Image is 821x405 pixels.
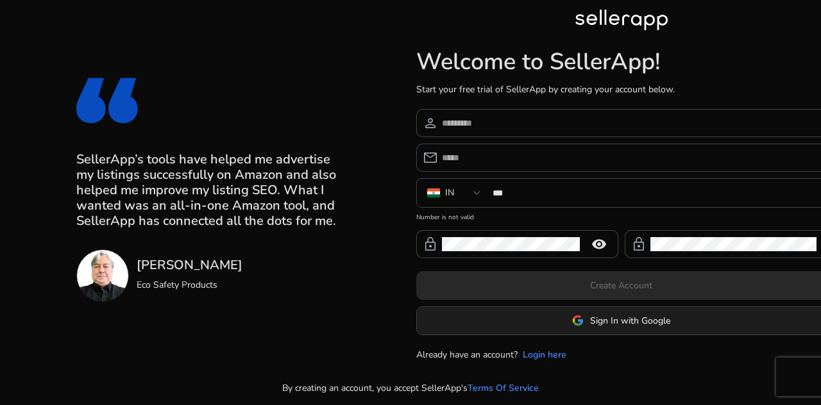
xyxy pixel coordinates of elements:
mat-icon: remove_red_eye [584,236,614,252]
div: IN [445,186,454,200]
a: Login here [523,348,566,361]
p: Already have an account? [416,348,518,361]
span: lock [423,236,438,252]
h3: [PERSON_NAME] [137,258,242,273]
span: person [423,115,438,131]
span: Sign In with Google [590,314,670,327]
p: Eco Safety Products [137,278,242,292]
img: google-logo.svg [572,315,584,326]
span: email [423,150,438,165]
span: lock [631,236,647,252]
a: Terms Of Service [468,381,539,395]
h3: SellerApp’s tools have helped me advertise my listings successfully on Amazon and also helped me ... [76,152,350,229]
